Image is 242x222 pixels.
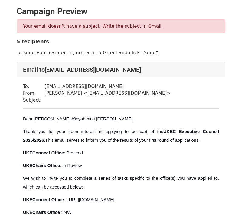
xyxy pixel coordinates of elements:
td: From: [23,90,44,97]
td: [PERSON_NAME] < [EMAIL_ADDRESS][DOMAIN_NAME] > [44,90,171,97]
strong: 5 recipients [17,39,49,44]
b: UKEChairs Office [23,210,60,215]
span: : Proceed [23,151,83,155]
p: To send your campaign, go back to Gmail and click "Send". [17,49,225,56]
p: Your email doesn't have a subject. Write the subject in Gmail. [23,23,219,30]
td: To: [23,83,44,90]
span: Dear [PERSON_NAME] A'isyah binti [PERSON_NAME], [23,116,134,121]
span: : N/A [23,210,71,215]
h4: Email to [EMAIL_ADDRESS][DOMAIN_NAME] [23,66,219,73]
span: : [URL][DOMAIN_NAME] [23,197,114,202]
span: Thank you for your keen interest in applying to be part of the [23,129,163,134]
b: UKEConnect Office [23,197,64,202]
td: Subject: [23,97,44,104]
span: This email serves to inform you of the results of your first round of applications. [45,138,200,143]
span: : In Review [23,163,82,168]
td: [EMAIL_ADDRESS][DOMAIN_NAME] [44,83,171,90]
span: We wish to invite you to complete a series of tasks specific to the office(s) you have applied to... [23,176,220,189]
b: UKEConnect Office [23,151,64,155]
b: UKEChairs Office [23,163,60,168]
h2: Campaign Preview [17,6,225,17]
